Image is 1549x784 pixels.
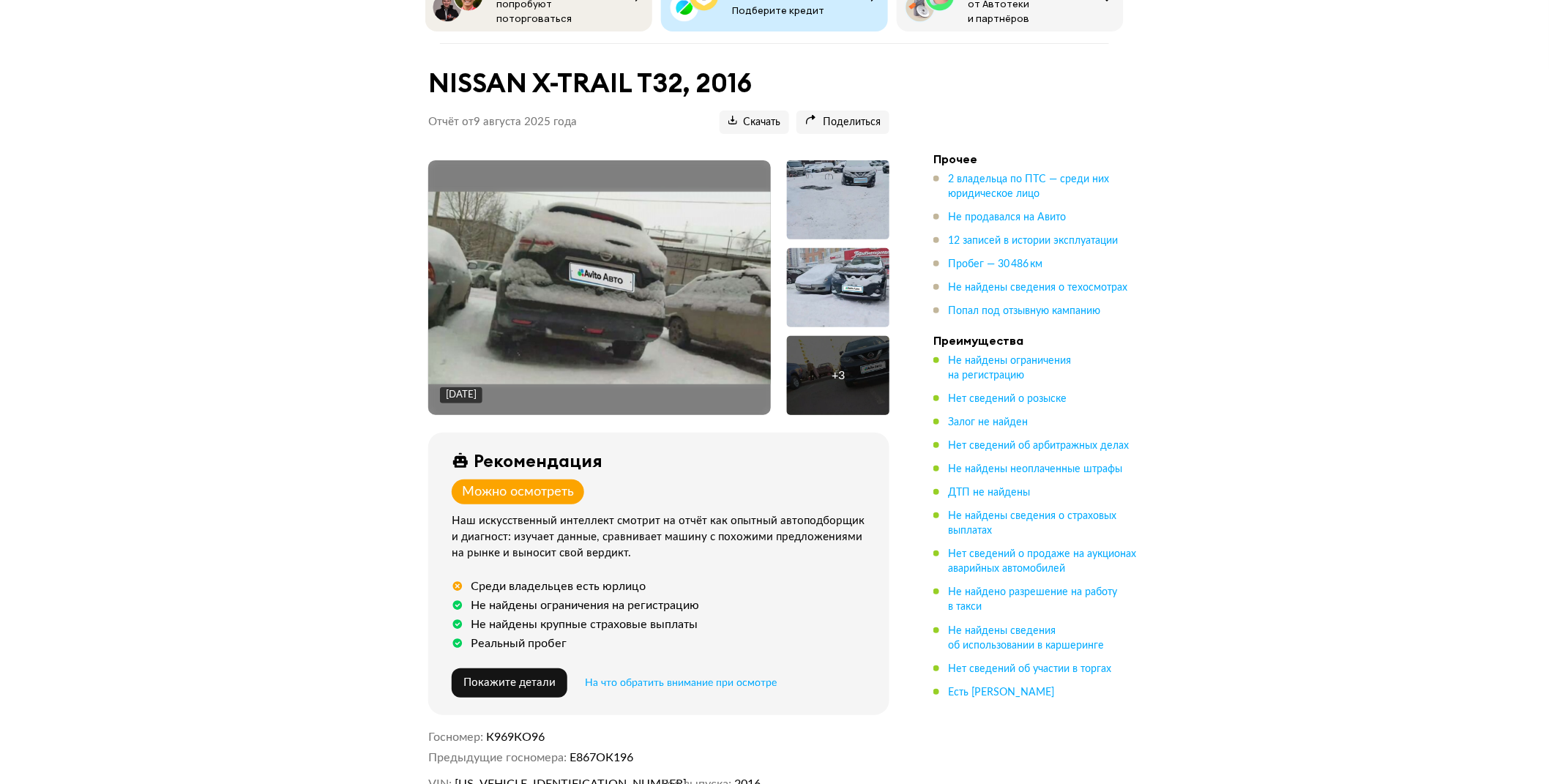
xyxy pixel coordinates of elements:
img: Main car [428,192,771,384]
span: Не найдены ограничения на регистрацию [948,356,1071,381]
h4: Прочее [933,152,1138,166]
span: Нет сведений о розыске [948,394,1067,404]
dd: Е867ОК196 [570,750,890,765]
h4: Преимущества [933,333,1138,348]
button: Покажите детали [452,668,567,698]
span: Нет сведений об арбитражных делах [948,441,1129,451]
span: Не найдены сведения о страховых выплатах [948,511,1116,536]
span: Пробег — 30 486 км [948,259,1042,269]
div: Реальный пробег [471,636,567,651]
dt: Предыдущие госномера [428,750,567,765]
span: Покажите детали [463,677,556,688]
span: ДТП не найдены [948,488,1030,498]
span: Не найдены неоплаченные штрафы [948,464,1122,474]
span: Скачать [728,116,780,130]
span: Есть [PERSON_NAME] [948,687,1054,698]
button: Поделиться [796,111,889,134]
span: Нет сведений об участии в торгах [948,664,1111,674]
button: Скачать [720,111,789,134]
dt: Госномер [428,730,483,744]
span: Залог не найден [948,417,1028,428]
div: [DATE] [446,389,477,402]
span: К969КО96 [487,731,545,743]
div: Не найдены крупные страховые выплаты [471,617,698,632]
span: Не найдены сведения об использовании в каршеринге [948,626,1104,651]
span: 2 владельца по ПТС — среди них юридическое лицо [948,174,1109,199]
p: Отчёт от 9 августа 2025 года [428,115,577,130]
div: Рекомендация [474,450,602,471]
span: Не найдено разрешение на работу в такси [948,587,1117,612]
div: Наш искусственный интеллект смотрит на отчёт как опытный автоподборщик и диагност: изучает данные... [452,513,872,561]
div: Не найдены ограничения на регистрацию [471,598,699,613]
span: Нет сведений о продаже на аукционах аварийных автомобилей [948,549,1136,574]
div: Среди владельцев есть юрлицо [471,579,646,594]
span: Подберите кредит [732,4,824,17]
span: 12 записей в истории эксплуатации [948,236,1118,246]
span: Попал под отзывную кампанию [948,306,1100,316]
span: На что обратить внимание при осмотре [585,678,777,688]
div: + 3 [832,368,845,383]
span: Поделиться [805,116,881,130]
span: Не продавался на Авито [948,212,1066,223]
div: Можно осмотреть [462,484,574,500]
h1: NISSAN X-TRAIL T32, 2016 [428,67,889,99]
span: Не найдены сведения о техосмотрах [948,283,1127,293]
